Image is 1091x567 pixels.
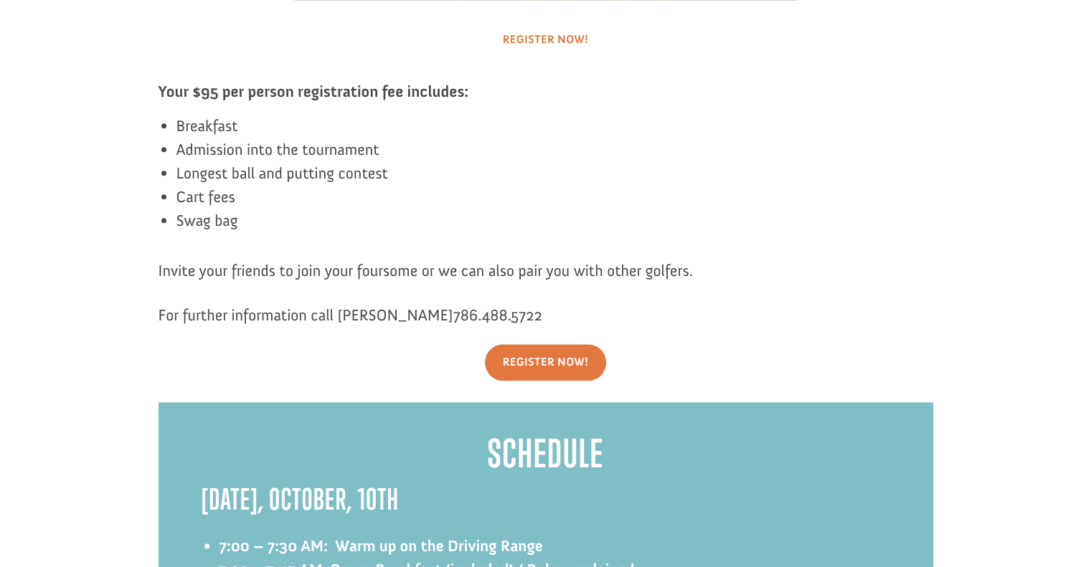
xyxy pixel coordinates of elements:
[34,44,115,54] strong: Children's Initiatives
[26,57,36,67] img: US.png
[203,29,267,54] button: Donate
[176,211,238,230] span: Swag bag
[26,14,197,43] div: [PERSON_NAME] donated $100
[202,431,890,483] h2: Schedule
[485,22,607,58] a: Register Now!
[159,82,468,101] strong: Your $95 per person registration fee includes:
[176,116,238,135] span: Breakfast
[202,482,400,516] strong: [DATE], October, 10th
[485,344,607,381] a: Register Now!
[159,261,693,280] span: Invite your friends to join your foursome or we can also pair you with other golfers.
[453,305,542,325] span: 786.488.5722
[176,187,235,206] span: Cart fees
[26,30,37,42] img: emoji partyFace
[26,44,197,54] div: to
[39,57,197,67] span: [GEOGRAPHIC_DATA] , [GEOGRAPHIC_DATA]
[159,305,542,325] span: For further information call [PERSON_NAME]
[176,140,379,159] span: Admission into the tournament
[176,163,388,183] span: Longest ball and putting contest
[219,536,543,556] strong: 7:00 – 7:30 AM: Warm up on the Driving Range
